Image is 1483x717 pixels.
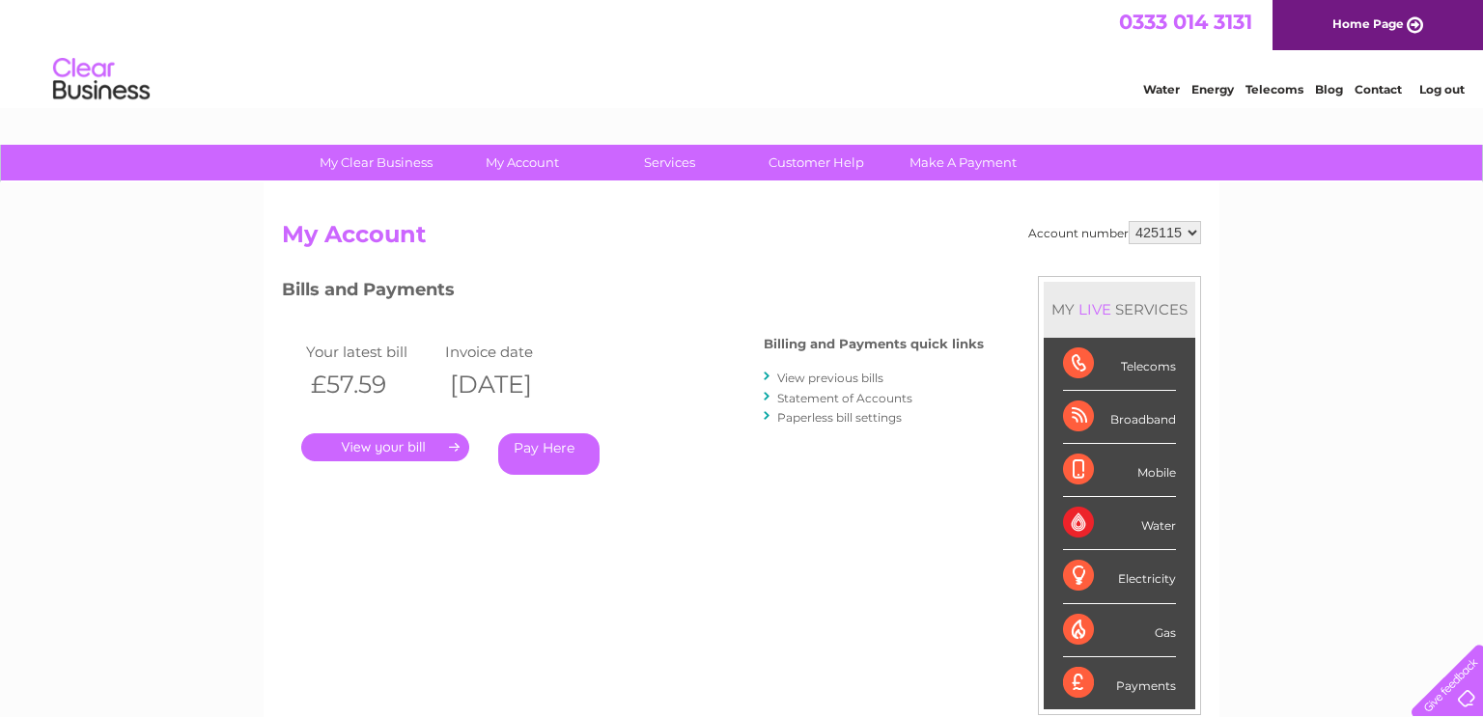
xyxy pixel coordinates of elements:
h4: Billing and Payments quick links [764,337,984,351]
div: Mobile [1063,444,1176,497]
h2: My Account [282,221,1201,258]
th: [DATE] [440,365,579,404]
th: £57.59 [301,365,440,404]
a: Blog [1315,82,1343,97]
td: Invoice date [440,339,579,365]
a: View previous bills [777,371,883,385]
div: Broadband [1063,391,1176,444]
div: Clear Business is a trading name of Verastar Limited (registered in [GEOGRAPHIC_DATA] No. 3667643... [287,11,1199,94]
div: Water [1063,497,1176,550]
div: Electricity [1063,550,1176,603]
h3: Bills and Payments [282,276,984,310]
div: LIVE [1075,300,1115,318]
a: Statement of Accounts [777,391,912,405]
div: Telecoms [1063,338,1176,391]
a: Make A Payment [883,145,1043,180]
a: Log out [1419,82,1465,97]
a: My Clear Business [296,145,456,180]
a: Telecoms [1245,82,1303,97]
div: Payments [1063,657,1176,709]
div: Account number [1028,221,1201,244]
a: Water [1143,82,1180,97]
a: Paperless bill settings [777,410,902,425]
a: My Account [443,145,602,180]
a: 0333 014 3131 [1119,10,1252,34]
a: . [301,433,469,461]
a: Services [590,145,749,180]
div: Gas [1063,604,1176,657]
img: logo.png [52,50,151,109]
a: Customer Help [737,145,896,180]
a: Energy [1191,82,1234,97]
a: Contact [1355,82,1402,97]
td: Your latest bill [301,339,440,365]
a: Pay Here [498,433,600,475]
div: MY SERVICES [1044,282,1195,337]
